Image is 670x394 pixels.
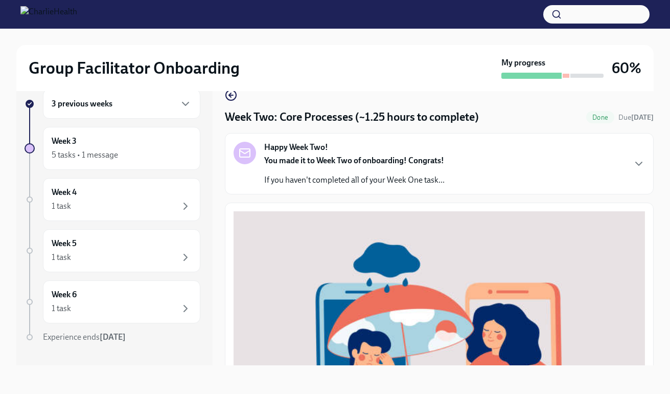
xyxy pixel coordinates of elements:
div: 1 task [52,201,71,212]
h6: 3 previous weeks [52,98,112,110]
strong: My progress [501,57,545,69]
p: If you haven't completed all of your Week One task... [264,174,445,186]
span: Done [586,114,614,121]
img: CharlieHealth [20,6,77,23]
h6: Week 3 [52,136,77,147]
strong: [DATE] [100,332,126,342]
h2: Group Facilitator Onboarding [29,58,240,78]
h6: Week 4 [52,187,77,198]
div: 3 previous weeks [43,89,200,119]
a: Week 41 task [25,178,200,221]
div: 1 task [52,252,71,263]
strong: You made it to Week Two of onboarding! Congrats! [264,156,444,165]
h3: 60% [612,59,641,77]
h4: Week Two: Core Processes (~1.25 hours to complete) [225,110,479,125]
span: Due [618,113,654,122]
a: Week 61 task [25,280,200,323]
span: Experience ends [43,332,126,342]
span: August 18th, 2025 10:00 [618,113,654,122]
h6: Week 6 [52,289,77,300]
a: Week 35 tasks • 1 message [25,127,200,170]
strong: Happy Week Two! [264,142,328,153]
strong: [DATE] [631,113,654,122]
div: 1 task [52,303,71,314]
a: Week 51 task [25,229,200,272]
div: 5 tasks • 1 message [52,149,118,161]
h6: Week 5 [52,238,77,249]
